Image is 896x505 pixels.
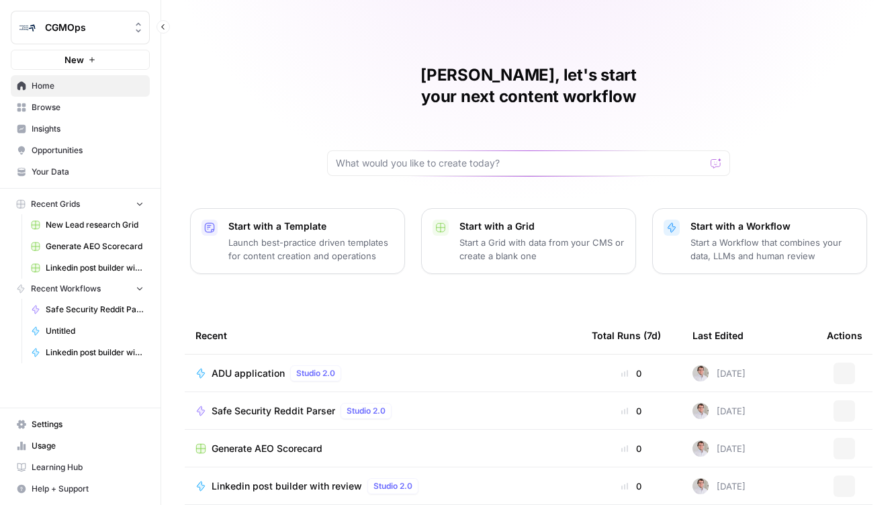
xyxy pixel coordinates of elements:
div: Recent [195,317,570,354]
button: Recent Grids [11,194,150,214]
span: Untitled [46,325,144,337]
img: gb5sba3xopuoyap1i3ljhgpw2lzq [692,478,709,494]
div: Last Edited [692,317,744,354]
span: Usage [32,440,144,452]
button: Workspace: CGMOps [11,11,150,44]
button: Start with a GridStart a Grid with data from your CMS or create a blank one [421,208,636,274]
span: Linkedin post builder with review Grid [46,262,144,274]
a: Your Data [11,161,150,183]
div: 0 [592,442,671,455]
a: Untitled [25,320,150,342]
div: Actions [827,317,862,354]
div: [DATE] [692,478,746,494]
img: gb5sba3xopuoyap1i3ljhgpw2lzq [692,441,709,457]
div: [DATE] [692,441,746,457]
a: Usage [11,435,150,457]
span: Help + Support [32,483,144,495]
span: Safe Security Reddit Parser [212,404,335,418]
span: Linkedin post builder with review [212,479,362,493]
button: Help + Support [11,478,150,500]
span: Recent Grids [31,198,80,210]
a: Opportunities [11,140,150,161]
span: Home [32,80,144,92]
div: Total Runs (7d) [592,317,661,354]
a: Home [11,75,150,97]
a: New Lead research Grid [25,214,150,236]
div: 0 [592,404,671,418]
span: New Lead research Grid [46,219,144,231]
span: Your Data [32,166,144,178]
a: Settings [11,414,150,435]
a: Insights [11,118,150,140]
a: ADU applicationStudio 2.0 [195,365,570,381]
span: Recent Workflows [31,283,101,295]
button: Recent Workflows [11,279,150,299]
span: Generate AEO Scorecard [46,240,144,252]
img: CGMOps Logo [15,15,40,40]
a: Linkedin post builder with review [25,342,150,363]
button: Start with a TemplateLaunch best-practice driven templates for content creation and operations [190,208,405,274]
h1: [PERSON_NAME], let's start your next content workflow [327,64,730,107]
span: CGMOps [45,21,126,34]
a: Browse [11,97,150,118]
a: Generate AEO Scorecard [195,442,570,455]
span: Studio 2.0 [296,367,335,379]
div: 0 [592,479,671,493]
a: Linkedin post builder with review Grid [25,257,150,279]
span: Browse [32,101,144,113]
p: Launch best-practice driven templates for content creation and operations [228,236,394,263]
div: 0 [592,367,671,380]
input: What would you like to create today? [336,156,705,170]
span: Learning Hub [32,461,144,473]
div: [DATE] [692,403,746,419]
a: Safe Security Reddit Parser [25,299,150,320]
button: New [11,50,150,70]
img: gb5sba3xopuoyap1i3ljhgpw2lzq [692,403,709,419]
span: Linkedin post builder with review [46,347,144,359]
div: [DATE] [692,365,746,381]
p: Start with a Grid [459,220,625,233]
span: Safe Security Reddit Parser [46,304,144,316]
span: Generate AEO Scorecard [212,442,322,455]
span: Opportunities [32,144,144,156]
a: Linkedin post builder with reviewStudio 2.0 [195,478,570,494]
p: Start with a Template [228,220,394,233]
p: Start a Grid with data from your CMS or create a blank one [459,236,625,263]
span: Studio 2.0 [373,480,412,492]
span: ADU application [212,367,285,380]
a: Generate AEO Scorecard [25,236,150,257]
p: Start a Workflow that combines your data, LLMs and human review [690,236,856,263]
button: Start with a WorkflowStart a Workflow that combines your data, LLMs and human review [652,208,867,274]
span: Studio 2.0 [347,405,386,417]
a: Learning Hub [11,457,150,478]
span: Settings [32,418,144,430]
span: Insights [32,123,144,135]
a: Safe Security Reddit ParserStudio 2.0 [195,403,570,419]
img: gb5sba3xopuoyap1i3ljhgpw2lzq [692,365,709,381]
p: Start with a Workflow [690,220,856,233]
span: New [64,53,84,66]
